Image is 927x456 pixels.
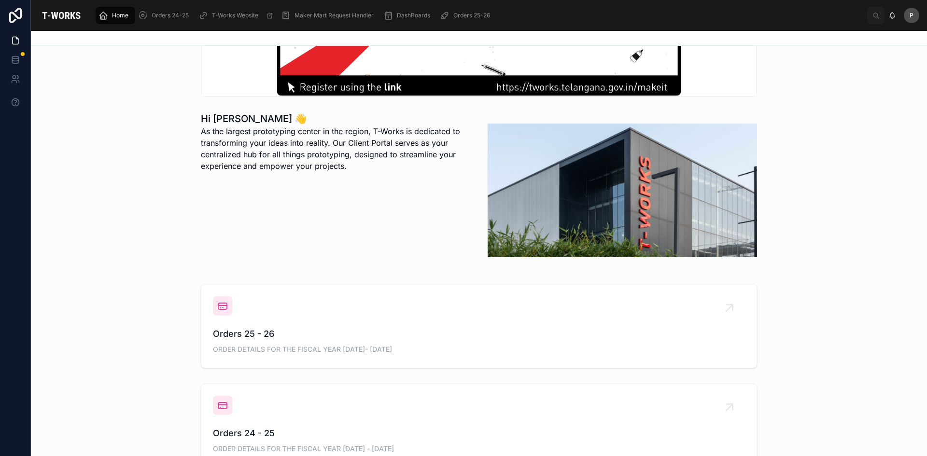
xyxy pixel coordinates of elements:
[39,8,84,23] img: App logo
[212,12,258,19] span: T-Works Website
[488,124,757,257] img: 20656-Tworks-build.png
[295,12,374,19] span: Maker Mart Request Handler
[152,12,189,19] span: Orders 24-25
[910,12,913,19] span: P
[380,7,437,24] a: DashBoards
[96,7,135,24] a: Home
[201,112,470,125] h1: Hi [PERSON_NAME] 👋
[213,444,745,454] span: ORDER DETAILS FOR THE FISCAL YEAR [DATE] - [DATE]
[196,7,278,24] a: T-Works Website
[201,285,757,368] a: Orders 25 - 26ORDER DETAILS FOR THE FISCAL YEAR [DATE]- [DATE]
[201,125,470,172] p: As the largest prototyping center in the region, T-Works is dedicated to transforming your ideas ...
[213,427,745,440] span: Orders 24 - 25
[112,12,128,19] span: Home
[213,345,745,354] span: ORDER DETAILS FOR THE FISCAL YEAR [DATE]- [DATE]
[437,7,497,24] a: Orders 25-26
[397,12,430,19] span: DashBoards
[135,7,196,24] a: Orders 24-25
[92,5,867,26] div: scrollable content
[453,12,490,19] span: Orders 25-26
[213,327,745,341] span: Orders 25 - 26
[278,7,380,24] a: Maker Mart Request Handler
